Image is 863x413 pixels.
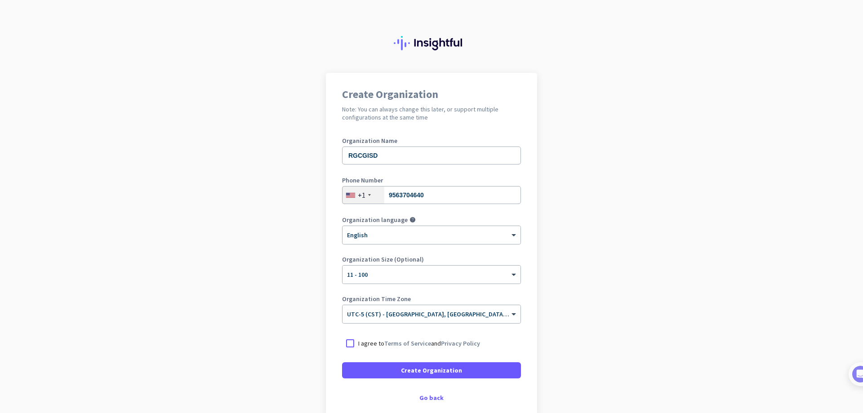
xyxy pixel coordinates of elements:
label: Organization language [342,217,408,223]
input: What is the name of your organization? [342,147,521,164]
label: Phone Number [342,177,521,183]
a: Terms of Service [384,339,431,347]
input: 201-555-0123 [342,186,521,204]
div: Go back [342,395,521,401]
label: Organization Name [342,138,521,144]
label: Organization Size (Optional) [342,256,521,262]
button: Create Organization [342,362,521,378]
a: Privacy Policy [441,339,480,347]
div: +1 [358,191,365,200]
i: help [409,217,416,223]
h1: Create Organization [342,89,521,100]
h2: Note: You can always change this later, or support multiple configurations at the same time [342,105,521,121]
label: Organization Time Zone [342,296,521,302]
img: Insightful [394,36,469,50]
span: Create Organization [401,366,462,375]
p: I agree to and [358,339,480,348]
